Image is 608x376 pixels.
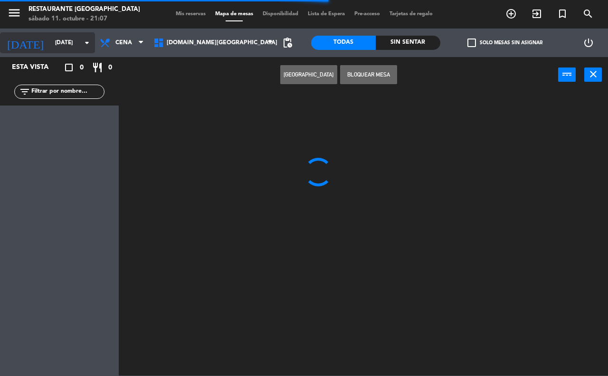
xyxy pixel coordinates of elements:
[81,37,93,48] i: arrow_drop_down
[5,62,68,73] div: Esta vista
[28,14,140,24] div: sábado 11. octubre - 21:07
[376,36,440,50] div: Sin sentar
[30,87,104,97] input: Filtrar por nombre...
[280,65,337,84] button: [GEOGRAPHIC_DATA]
[467,39,542,47] label: Solo mesas sin asignar
[28,5,140,14] div: Restaurante [GEOGRAPHIC_DATA]
[557,8,568,19] i: turned_in_not
[92,62,103,73] i: restaurant
[80,62,84,73] span: 0
[588,68,599,80] i: close
[340,65,397,84] button: Bloquear Mesa
[311,36,376,50] div: Todas
[561,68,573,80] i: power_input
[19,86,30,97] i: filter_list
[63,62,75,73] i: crop_square
[115,39,132,46] span: Cena
[350,11,385,17] span: Pre-acceso
[531,8,542,19] i: exit_to_app
[558,67,576,82] button: power_input
[282,37,293,48] span: pending_actions
[582,8,594,19] i: search
[583,37,594,48] i: power_settings_new
[210,11,258,17] span: Mapa de mesas
[385,11,437,17] span: Tarjetas de regalo
[303,11,350,17] span: Lista de Espera
[7,6,21,23] button: menu
[505,8,517,19] i: add_circle_outline
[584,67,602,82] button: close
[7,6,21,20] i: menu
[467,39,476,47] span: check_box_outline_blank
[258,11,303,17] span: Disponibilidad
[167,39,277,46] span: [DOMAIN_NAME][GEOGRAPHIC_DATA]
[108,62,112,73] span: 0
[171,11,210,17] span: Mis reservas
